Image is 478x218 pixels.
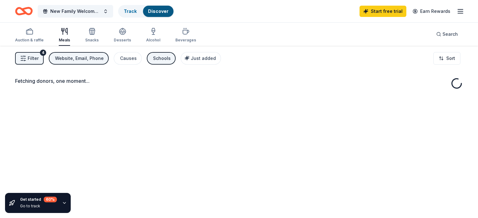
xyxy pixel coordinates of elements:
[38,5,113,18] button: New Family Welcome Dinner
[360,6,406,17] a: Start free trial
[15,25,44,46] button: Auction & raffle
[120,55,137,62] div: Causes
[409,6,454,17] a: Earn Rewards
[442,30,458,38] span: Search
[59,25,70,46] button: Meals
[49,52,109,65] button: Website, Email, Phone
[15,52,44,65] button: Filter4
[153,55,171,62] div: Schools
[191,56,216,61] span: Just added
[175,38,196,43] div: Beverages
[20,197,57,202] div: Get started
[15,4,33,19] a: Home
[85,38,99,43] div: Snacks
[114,25,131,46] button: Desserts
[431,28,463,40] button: Search
[55,55,104,62] div: Website, Email, Phone
[59,38,70,43] div: Meals
[146,25,160,46] button: Alcohol
[124,8,137,14] a: Track
[181,52,221,65] button: Just added
[15,38,44,43] div: Auction & raffle
[175,25,196,46] button: Beverages
[148,8,168,14] a: Discover
[20,204,57,209] div: Go to track
[28,55,39,62] span: Filter
[85,25,99,46] button: Snacks
[114,38,131,43] div: Desserts
[118,5,174,18] button: TrackDiscover
[15,77,463,85] div: Fetching donors, one moment...
[50,8,101,15] span: New Family Welcome Dinner
[114,52,142,65] button: Causes
[147,52,176,65] button: Schools
[446,55,455,62] span: Sort
[146,38,160,43] div: Alcohol
[40,50,46,56] div: 4
[44,197,57,202] div: 60 %
[433,52,460,65] button: Sort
